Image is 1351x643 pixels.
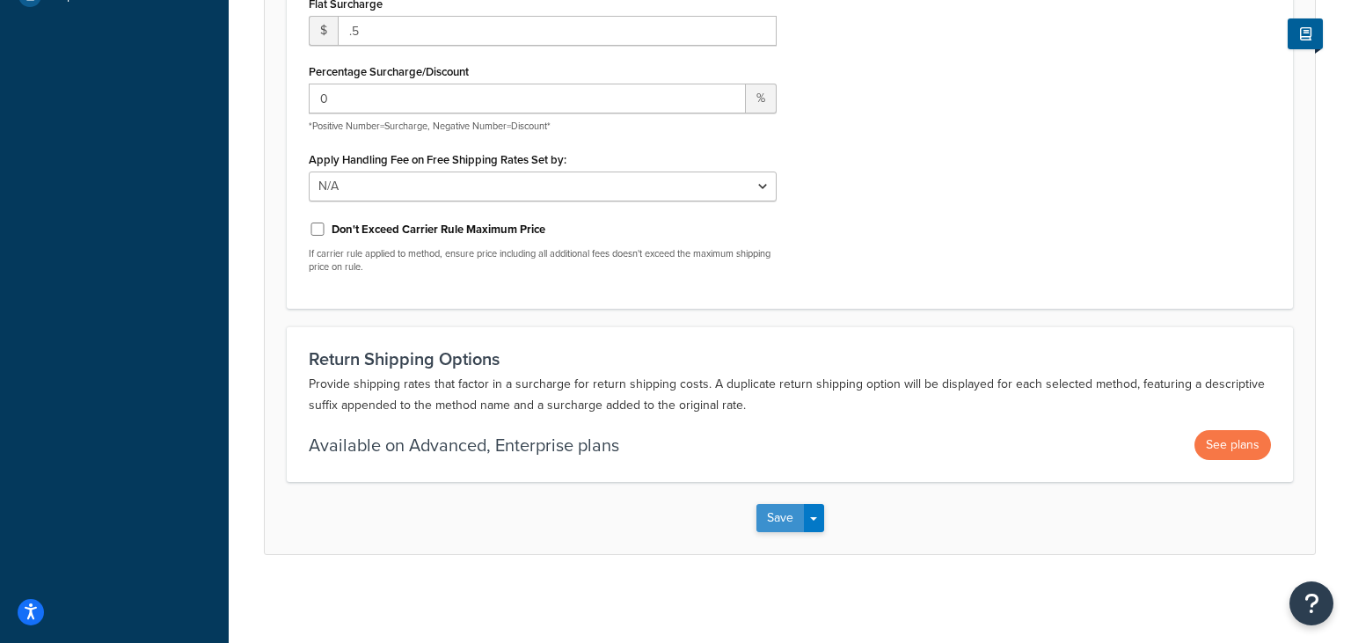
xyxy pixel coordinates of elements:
button: Save [756,504,804,532]
span: $ [309,16,338,46]
p: If carrier rule applied to method, ensure price including all additional fees doesn't exceed the ... [309,247,777,274]
label: Apply Handling Fee on Free Shipping Rates Set by: [309,153,566,166]
button: Open Resource Center [1289,581,1333,625]
p: *Positive Number=Surcharge, Negative Number=Discount* [309,120,777,133]
label: Percentage Surcharge/Discount [309,65,469,78]
button: Show Help Docs [1288,18,1323,49]
p: Available on Advanced, Enterprise plans [309,433,619,457]
span: % [746,84,777,113]
h3: Return Shipping Options [309,349,1271,369]
label: Don't Exceed Carrier Rule Maximum Price [332,222,545,237]
p: Provide shipping rates that factor in a surcharge for return shipping costs. A duplicate return s... [309,374,1271,416]
button: See plans [1194,430,1271,460]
